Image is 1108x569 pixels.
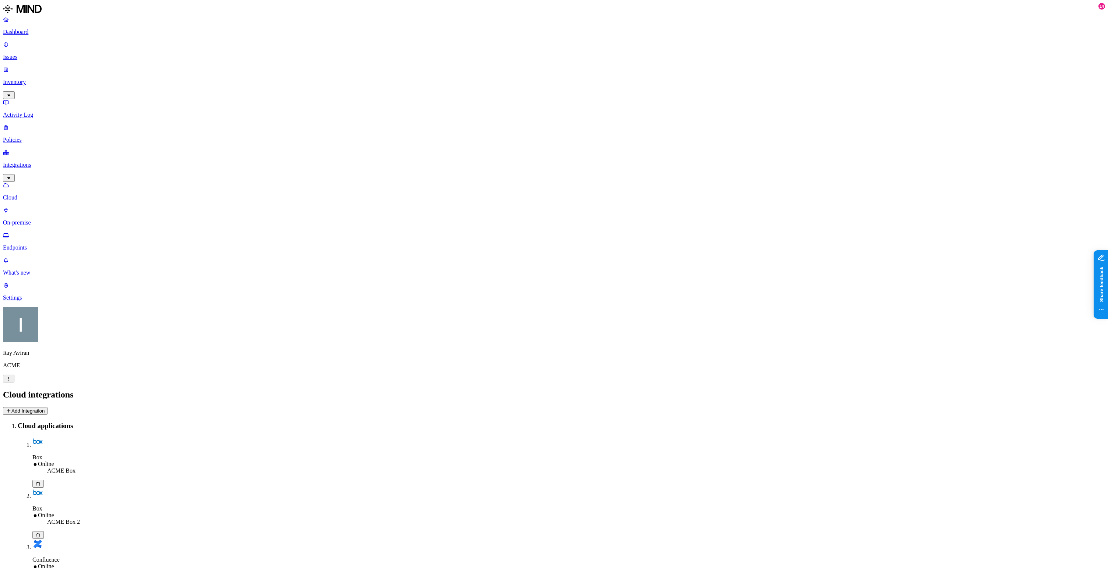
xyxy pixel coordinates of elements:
a: MIND [3,3,1105,16]
a: Endpoints [3,232,1105,251]
span: ACME Box [47,467,76,474]
img: MIND [3,3,42,15]
a: Activity Log [3,99,1105,118]
p: Endpoints [3,244,1105,251]
img: box.svg [32,488,43,498]
p: Integrations [3,162,1105,168]
span: Online [38,512,54,518]
img: Itay Aviran [3,307,38,342]
span: Online [38,461,54,467]
span: Box [32,505,42,512]
a: Settings [3,282,1105,301]
h2: Cloud integrations [3,390,1105,400]
p: What's new [3,269,1105,276]
a: On-premise [3,207,1105,226]
p: Activity Log [3,112,1105,118]
div: 14 [1098,3,1105,10]
span: ACME Box 2 [47,519,80,525]
a: Dashboard [3,16,1105,35]
img: box.svg [32,437,43,447]
a: What's new [3,257,1105,276]
p: Issues [3,54,1105,60]
p: Settings [3,294,1105,301]
span: Confluence [32,556,60,563]
a: Cloud [3,182,1105,201]
p: ACME [3,362,1105,369]
p: On-premise [3,219,1105,226]
p: Cloud [3,194,1105,201]
p: Policies [3,137,1105,143]
span: Box [32,454,42,460]
a: Policies [3,124,1105,143]
p: Dashboard [3,29,1105,35]
p: Inventory [3,79,1105,85]
img: confluence.svg [32,539,43,549]
a: Issues [3,41,1105,60]
button: Add Integration [3,407,48,415]
a: Inventory [3,66,1105,98]
a: Integrations [3,149,1105,181]
h3: Cloud applications [18,422,1105,430]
